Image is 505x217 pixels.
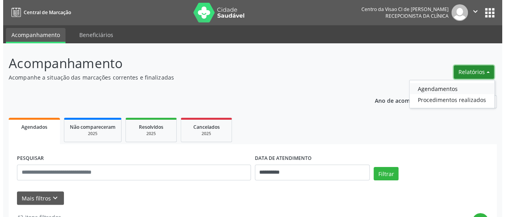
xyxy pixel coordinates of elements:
a: Procedimentos realizados [406,94,491,105]
button:  [465,4,480,21]
span: Não compareceram [67,124,112,130]
a: Central de Marcação [6,6,68,19]
p: Acompanhamento [6,54,347,73]
label: PESQUISAR [14,152,41,165]
span: Agendados [18,124,44,130]
p: Acompanhe a situação das marcações correntes e finalizadas [6,73,347,82]
img: img [448,4,465,21]
span: Resolvidos [136,124,160,130]
span: Recepcionista da clínica [382,13,445,19]
span: Central de Marcação [21,9,68,16]
button: Relatórios [451,65,491,79]
ul: Relatórios [406,80,492,108]
div: Centro da Visao Cl de [PERSON_NAME] [358,6,445,13]
button: Filtrar [370,167,395,180]
button: apps [480,6,494,20]
a: Beneficiários [71,28,116,42]
p: Ano de acompanhamento [372,95,441,105]
i:  [468,7,477,16]
div: 2025 [67,131,112,137]
button: Mais filtroskeyboard_arrow_down [14,191,61,205]
label: DATA DE ATENDIMENTO [252,152,309,165]
a: Agendamentos [406,83,491,94]
span: Cancelados [190,124,217,130]
div: 2025 [183,131,223,137]
div: 2025 [128,131,168,137]
i: keyboard_arrow_down [48,194,56,202]
a: Acompanhamento [3,28,62,43]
